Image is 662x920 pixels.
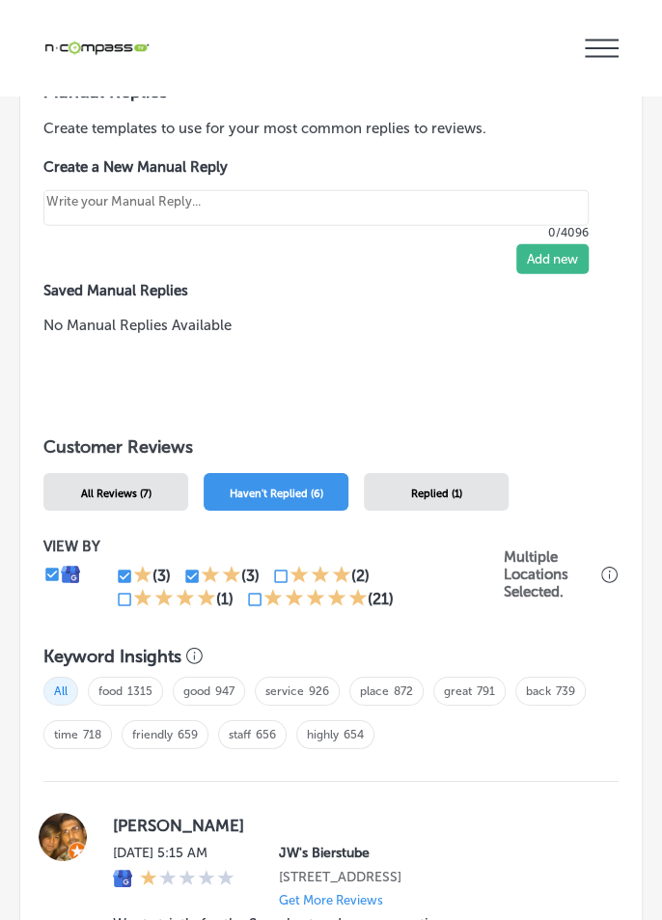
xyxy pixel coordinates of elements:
[241,567,260,585] div: (3)
[113,845,234,861] label: [DATE] 5:15 AM
[360,684,389,698] a: place
[444,684,472,698] a: great
[411,488,462,500] span: Replied (1)
[230,488,323,500] span: Haven't Replied (6)
[43,538,504,555] p: VIEW BY
[43,436,619,465] h1: Customer Reviews
[98,684,123,698] a: food
[43,118,619,139] p: Create templates to use for your most common replies to reviews.
[307,728,339,741] a: highly
[368,590,394,608] div: (21)
[256,728,276,741] a: 656
[43,646,181,667] h3: Keyword Insights
[152,567,171,585] div: (3)
[279,869,588,885] p: 7121 10th Street North
[43,226,589,239] p: 0/4096
[178,728,198,741] a: 659
[43,677,78,706] span: All
[216,590,234,608] div: (1)
[477,684,495,698] a: 791
[263,588,368,611] div: 5 Stars
[229,728,251,741] a: staff
[344,728,364,741] a: 654
[290,565,351,588] div: 3 Stars
[215,684,234,698] a: 947
[140,869,234,890] div: 1 Star
[43,315,619,336] p: No Manual Replies Available
[504,548,596,600] p: Multiple Locations Selected.
[201,565,241,588] div: 2 Stars
[279,893,383,907] p: Get More Reviews
[132,728,173,741] a: friendly
[394,684,413,698] a: 872
[309,684,329,698] a: 926
[133,588,216,611] div: 4 Stars
[43,39,150,57] img: 660ab0bf-5cc7-4cb8-ba1c-48b5ae0f18e60NCTV_CLogo_TV_Black_-500x88.png
[127,684,152,698] a: 1315
[113,816,588,835] label: [PERSON_NAME]
[83,728,101,741] a: 718
[183,684,210,698] a: good
[43,158,589,176] label: Create a New Manual Reply
[516,244,589,274] button: Add new
[54,728,78,741] a: time
[556,684,575,698] a: 739
[526,684,551,698] a: back
[43,190,589,226] textarea: Create your Quick Reply
[81,488,152,500] span: All Reviews (7)
[279,845,588,861] p: JW's Bierstube
[43,282,619,299] label: Saved Manual Replies
[133,565,152,588] div: 1 Star
[351,567,370,585] div: (2)
[265,684,304,698] a: service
